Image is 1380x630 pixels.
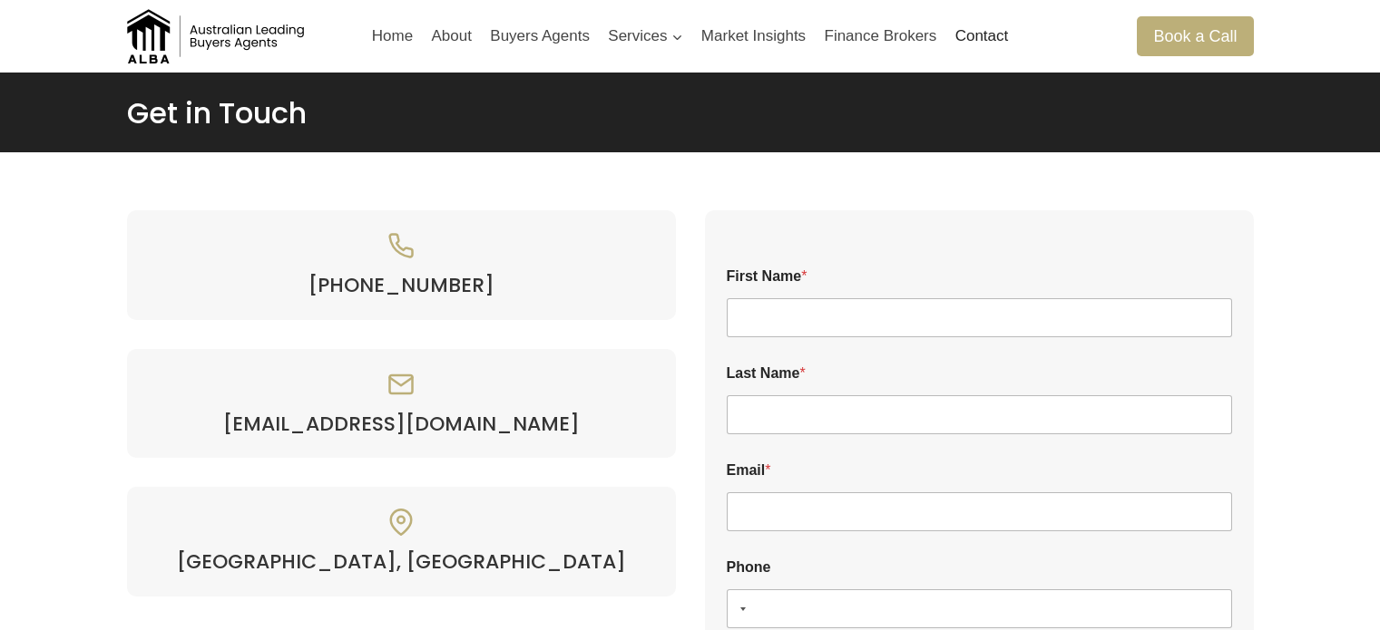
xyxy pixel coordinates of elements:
[1137,16,1253,55] a: Book a Call
[127,96,1254,131] h1: Get in Touch
[815,15,945,58] a: Finance Brokers
[727,589,1232,628] input: Phone
[692,15,816,58] a: Market Insights
[149,550,654,574] h4: [GEOGRAPHIC_DATA], [GEOGRAPHIC_DATA]
[727,364,1232,382] label: Last Name
[422,15,481,58] a: About
[727,589,752,628] button: Selected country
[608,24,682,48] span: Services
[149,274,654,297] a: [PHONE_NUMBER]
[727,461,1232,479] label: Email
[127,9,308,63] img: Australian Leading Buyers Agents
[727,558,1232,576] label: Phone
[363,15,1018,58] nav: Primary Navigation
[945,15,1017,58] a: Contact
[363,15,423,58] a: Home
[481,15,599,58] a: Buyers Agents
[727,267,1232,285] label: First Name
[149,412,654,436] a: [EMAIL_ADDRESS][DOMAIN_NAME]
